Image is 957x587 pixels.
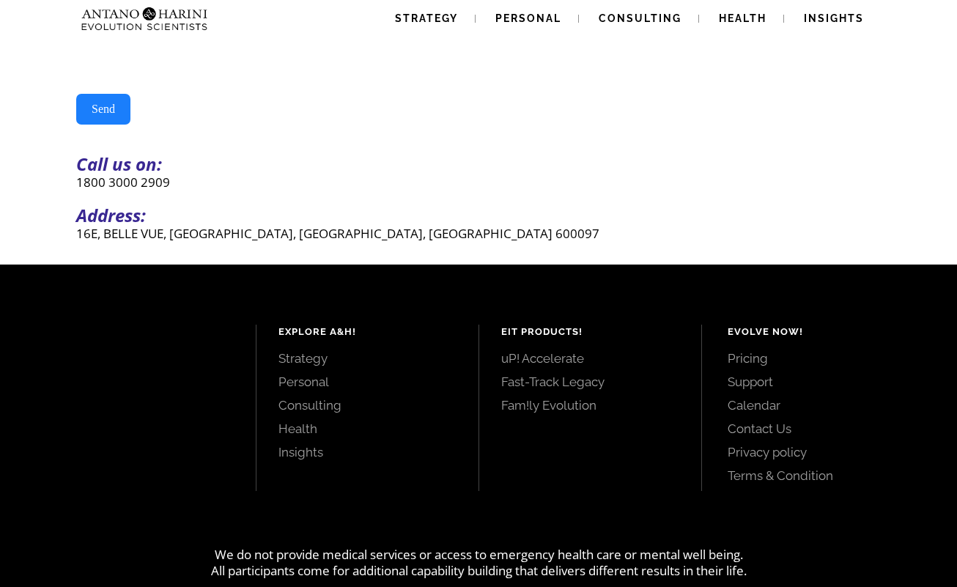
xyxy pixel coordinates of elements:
a: Contact Us [728,421,924,437]
p: 1800 3000 2909 [76,174,881,191]
button: Send [76,94,130,125]
p: 16E, BELLE VUE, [GEOGRAPHIC_DATA], [GEOGRAPHIC_DATA], [GEOGRAPHIC_DATA] 600097 [76,225,881,242]
a: Support [728,374,924,390]
strong: Address: [76,203,146,227]
a: Consulting [278,397,457,413]
a: Personal [278,374,457,390]
span: Insights [804,12,864,24]
a: Terms & Condition [728,468,924,484]
strong: Call us on: [76,152,162,176]
a: Health [278,421,457,437]
h4: Explore A&H! [278,325,457,339]
a: Privacy policy [728,444,924,460]
a: Fast-Track Legacy [501,374,679,390]
a: Calendar [728,397,924,413]
h4: Evolve Now! [728,325,924,339]
a: Fam!ly Evolution [501,397,679,413]
span: Consulting [599,12,681,24]
h4: EIT Products! [501,325,679,339]
a: uP! Accelerate [501,350,679,366]
a: Strategy [278,350,457,366]
iframe: reCAPTCHA [76,22,299,79]
span: Strategy [395,12,458,24]
span: Personal [495,12,561,24]
span: Health [719,12,766,24]
a: Pricing [728,350,924,366]
a: Insights [278,444,457,460]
